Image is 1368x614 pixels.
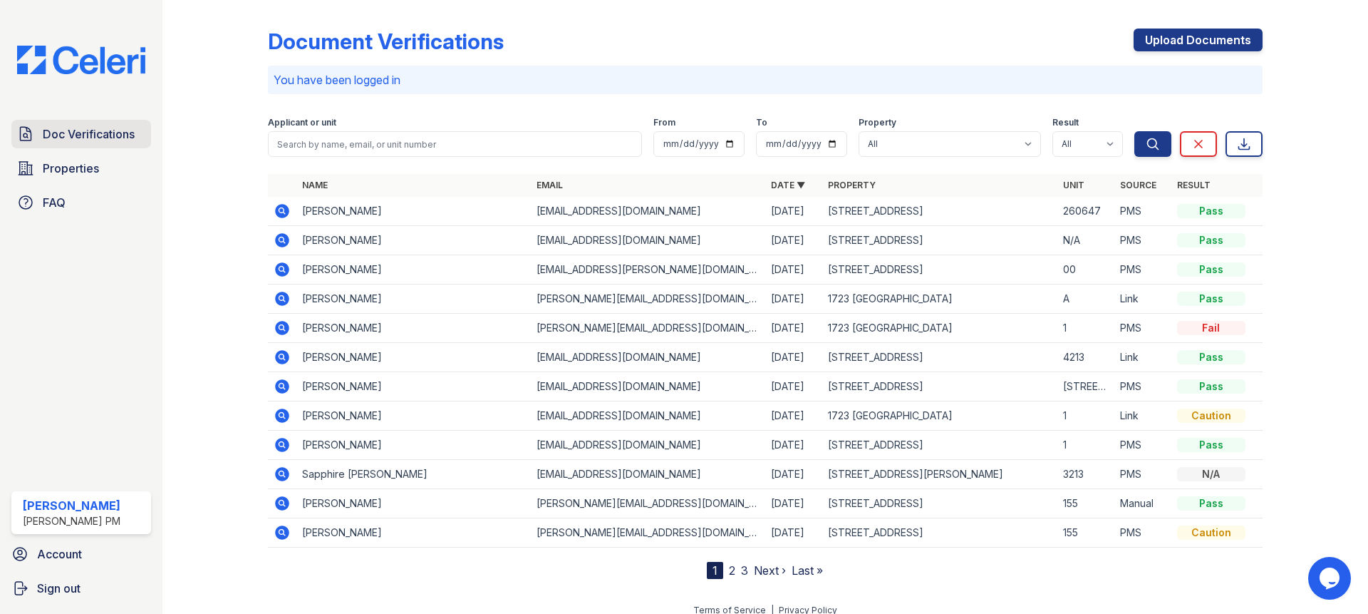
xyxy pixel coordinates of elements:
[1134,29,1263,51] a: Upload Documents
[268,117,336,128] label: Applicant or unit
[822,255,1057,285] td: [STREET_ADDRESS]
[756,117,767,128] label: To
[765,372,822,401] td: [DATE]
[1177,233,1245,247] div: Pass
[1057,197,1114,226] td: 260647
[1114,285,1171,314] td: Link
[296,489,531,518] td: [PERSON_NAME]
[653,117,675,128] label: From
[1114,343,1171,372] td: Link
[296,401,531,431] td: [PERSON_NAME]
[1057,285,1114,314] td: A
[6,574,157,603] a: Sign out
[296,343,531,372] td: [PERSON_NAME]
[1177,321,1245,335] div: Fail
[531,518,765,548] td: [PERSON_NAME][EMAIL_ADDRESS][DOMAIN_NAME]
[531,401,765,431] td: [EMAIL_ADDRESS][DOMAIN_NAME]
[1057,372,1114,401] td: [STREET_ADDRESS]
[1114,460,1171,489] td: PMS
[1057,489,1114,518] td: 155
[537,180,563,190] a: Email
[1177,262,1245,277] div: Pass
[1177,292,1245,306] div: Pass
[296,372,531,401] td: [PERSON_NAME]
[6,46,157,74] img: CE_Logo_Blue-a8612792a0a2168367f1c8372b55b34899dd931a85d93a1a3d3e32e68fde9ad4.png
[707,562,723,579] div: 1
[23,514,120,528] div: [PERSON_NAME] PM
[296,460,531,489] td: Sapphire [PERSON_NAME]
[822,285,1057,314] td: 1723 [GEOGRAPHIC_DATA]
[302,180,328,190] a: Name
[531,197,765,226] td: [EMAIL_ADDRESS][DOMAIN_NAME]
[531,460,765,489] td: [EMAIL_ADDRESS][DOMAIN_NAME]
[6,540,157,568] a: Account
[1177,526,1245,540] div: Caution
[1114,372,1171,401] td: PMS
[296,226,531,255] td: [PERSON_NAME]
[765,489,822,518] td: [DATE]
[296,285,531,314] td: [PERSON_NAME]
[296,518,531,548] td: [PERSON_NAME]
[531,489,765,518] td: [PERSON_NAME][EMAIL_ADDRESS][DOMAIN_NAME]
[296,314,531,343] td: [PERSON_NAME]
[1057,226,1114,255] td: N/A
[1057,518,1114,548] td: 155
[531,314,765,343] td: [PERSON_NAME][EMAIL_ADDRESS][DOMAIN_NAME]
[822,401,1057,431] td: 1723 [GEOGRAPHIC_DATA]
[729,563,735,578] a: 2
[1114,197,1171,226] td: PMS
[43,194,66,211] span: FAQ
[531,285,765,314] td: [PERSON_NAME][EMAIL_ADDRESS][DOMAIN_NAME]
[1114,255,1171,285] td: PMS
[1177,379,1245,394] div: Pass
[1057,460,1114,489] td: 3213
[531,431,765,460] td: [EMAIL_ADDRESS][DOMAIN_NAME]
[1177,438,1245,452] div: Pass
[822,431,1057,460] td: [STREET_ADDRESS]
[1114,401,1171,431] td: Link
[531,255,765,285] td: [EMAIL_ADDRESS][PERSON_NAME][DOMAIN_NAME]
[531,372,765,401] td: [EMAIL_ADDRESS][DOMAIN_NAME]
[822,489,1057,518] td: [STREET_ADDRESS]
[822,343,1057,372] td: [STREET_ADDRESS]
[1057,401,1114,431] td: 1
[43,126,135,143] span: Doc Verifications
[765,343,822,372] td: [DATE]
[741,563,748,578] a: 3
[11,120,151,148] a: Doc Verifications
[296,197,531,226] td: [PERSON_NAME]
[1177,350,1245,364] div: Pass
[37,580,81,597] span: Sign out
[11,154,151,183] a: Properties
[765,285,822,314] td: [DATE]
[268,131,642,157] input: Search by name, email, or unit number
[1308,557,1354,600] iframe: chat widget
[1063,180,1084,190] a: Unit
[1057,343,1114,372] td: 4213
[1177,180,1211,190] a: Result
[765,460,822,489] td: [DATE]
[765,401,822,431] td: [DATE]
[822,518,1057,548] td: [STREET_ADDRESS]
[765,431,822,460] td: [DATE]
[296,255,531,285] td: [PERSON_NAME]
[765,518,822,548] td: [DATE]
[37,546,82,563] span: Account
[1177,204,1245,218] div: Pass
[11,188,151,217] a: FAQ
[1114,489,1171,518] td: Manual
[765,314,822,343] td: [DATE]
[765,197,822,226] td: [DATE]
[1057,314,1114,343] td: 1
[822,197,1057,226] td: [STREET_ADDRESS]
[1052,117,1079,128] label: Result
[765,255,822,285] td: [DATE]
[754,563,786,578] a: Next ›
[1120,180,1156,190] a: Source
[822,372,1057,401] td: [STREET_ADDRESS]
[822,460,1057,489] td: [STREET_ADDRESS][PERSON_NAME]
[1057,431,1114,460] td: 1
[23,497,120,514] div: [PERSON_NAME]
[1114,314,1171,343] td: PMS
